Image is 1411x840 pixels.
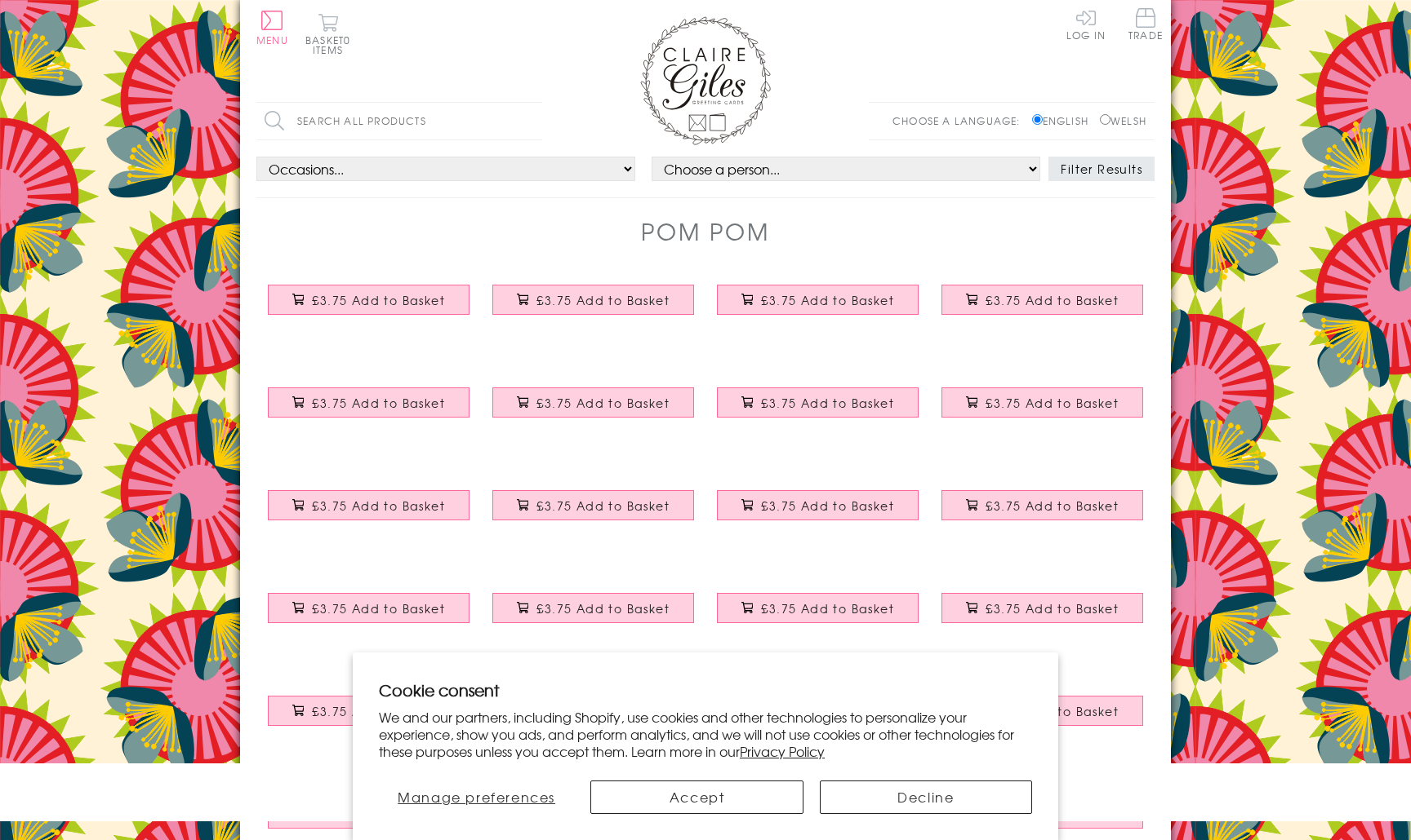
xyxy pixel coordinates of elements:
span: £3.75 Add to Basket [312,497,445,514]
span: £3.75 Add to Basket [536,600,670,617]
span: £3.75 Add to Basket [761,292,894,308]
span: £3.75 Add to Basket [536,497,670,514]
a: Wedding Card, Flowers, Congratulations, Embellished with colourful pompoms £3.75 Add to Basket [256,478,481,548]
a: Birthday Card, Flowers, Granddaughter, Happy Birthday, Embellished with pompoms £3.75 Add to Basket [705,272,930,343]
button: Accept [590,780,803,814]
a: Log In [1066,8,1106,40]
a: Congratulations National Exam Results Card, Star, Embellished with pompoms £3.75 Add to Basket [930,581,1155,651]
a: Privacy Policy [740,741,825,761]
button: £3.75 Add to Basket [941,387,1144,418]
span: £3.75 Add to Basket [761,497,894,514]
button: £3.75 Add to Basket [268,593,470,623]
label: Welsh [1100,113,1146,128]
input: Search [526,103,542,139]
a: Good Luck Card, Pencil case, First Day of School, Embellished with pompoms £3.75 Add to Basket [705,478,930,548]
a: Sympathy Card, Sorry, Thinking of you, Embellished with pompoms £3.75 Add to Basket [256,375,481,445]
button: £3.75 Add to Basket [717,490,919,520]
a: First Holy Communion Card, Blue Flowers, Embellished with pompoms £3.75 Add to Basket [705,375,930,445]
button: £3.75 Add to Basket [268,387,470,418]
span: Manage preferences [398,787,555,807]
button: Manage preferences [379,780,574,814]
button: £3.75 Add to Basket [941,490,1144,520]
span: Trade [1128,8,1163,40]
button: £3.75 Add to Basket [717,387,919,418]
span: £3.75 Add to Basket [986,497,1119,514]
span: £3.75 Add to Basket [761,600,894,617]
span: £3.75 Add to Basket [312,292,445,308]
button: £3.75 Add to Basket [268,696,470,726]
button: Menu [256,11,288,45]
button: £3.75 Add to Basket [492,490,695,520]
span: £3.75 Add to Basket [536,395,670,411]
button: £3.75 Add to Basket [717,285,919,315]
a: Exam Good Luck Card, Stars, Embellished with pompoms £3.75 Add to Basket [930,478,1155,548]
button: £3.75 Add to Basket [492,285,695,315]
input: Search all products [256,103,542,139]
a: Everyday Card, Trapical Leaves, Happy Birthday , Embellished with pompoms £3.75 Add to Basket [481,272,705,343]
a: Trade [1128,8,1163,43]
button: £3.75 Add to Basket [717,593,919,623]
button: £3.75 Add to Basket [941,593,1144,623]
img: Claire Giles Greetings Cards [640,16,771,145]
button: £3.75 Add to Basket [492,593,695,623]
button: Basket0 items [305,13,350,55]
h1: Pom Pom [641,214,769,248]
input: Welsh [1100,114,1111,125]
span: £3.75 Add to Basket [986,292,1119,308]
label: English [1032,113,1097,128]
p: Choose a language: [892,113,1029,128]
span: £3.75 Add to Basket [312,600,445,617]
button: £3.75 Add to Basket [941,285,1144,315]
span: Menu [256,33,288,47]
button: Decline [820,780,1032,814]
a: Thank you Teacher Card, School, Embellished with pompoms £3.75 Add to Basket [256,683,481,754]
a: Everyday Card, Cat with Balloons, Purrr-fect Birthday, Embellished with pompoms £3.75 Add to Basket [256,272,481,343]
span: 0 items [313,33,350,57]
button: £3.75 Add to Basket [268,285,470,315]
h2: Cookie consent [379,679,1032,701]
span: £3.75 Add to Basket [986,395,1119,411]
a: Wedding Card, Pop! You're Engaged Best News, Embellished with colourful pompoms £3.75 Add to Basket [481,478,705,548]
span: £3.75 Add to Basket [761,395,894,411]
button: £3.75 Add to Basket [492,387,695,418]
span: £3.75 Add to Basket [312,395,445,411]
span: £3.75 Add to Basket [986,600,1119,617]
a: First Holy Communion Card, Pink Flowers, Embellished with pompoms £3.75 Add to Basket [930,375,1155,445]
a: Good Luck in your Finals Card, Dots, Embellished with pompoms £3.75 Add to Basket [705,581,930,651]
span: £3.75 Add to Basket [312,703,445,719]
input: English [1032,114,1043,125]
span: £3.75 Add to Basket [536,292,670,308]
button: £3.75 Add to Basket [268,490,470,520]
a: Birthday Card, Dotty Circle, Happy Birthday, Nephew, Embellished with pompoms £3.75 Add to Basket [930,272,1155,343]
a: Christening Baptism Card, Cross and Dove, with love, Embellished with pompoms £3.75 Add to Basket [481,375,705,445]
p: We and our partners, including Shopify, use cookies and other technologies to personalize your ex... [379,709,1032,759]
a: Good Luck in Nationals Card, Dots, Embellished with pompoms £3.75 Add to Basket [481,581,705,651]
button: Filter Results [1048,157,1155,181]
a: A Level Good Luck Card, Dotty Circle, Embellished with pompoms £3.75 Add to Basket [256,581,481,651]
